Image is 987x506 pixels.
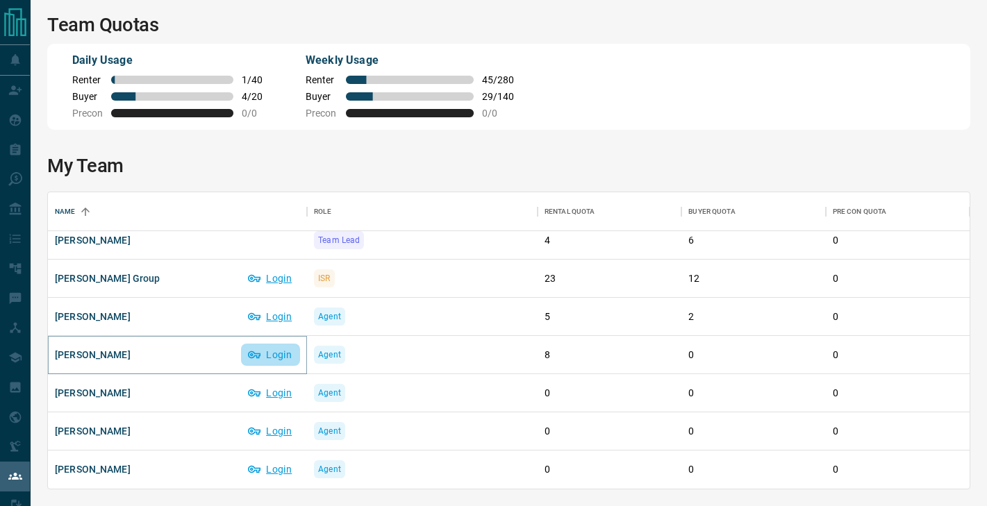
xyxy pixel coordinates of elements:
[545,233,674,248] p: 4
[314,192,331,231] div: Role
[482,91,514,102] span: 29 / 140
[545,192,595,231] div: Rental Quota
[241,382,300,404] button: Login
[47,155,970,177] h1: My Team
[242,108,272,119] span: 0 / 0
[318,233,360,247] span: Team Lead
[55,462,131,476] span: [PERSON_NAME]
[306,52,514,69] p: Weekly Usage
[318,348,341,362] span: Agent
[545,348,674,362] p: 8
[318,271,330,285] span: ISR
[688,271,818,286] p: 12
[688,348,818,362] p: 0
[306,91,338,102] span: Buyer
[241,420,300,442] button: Login
[55,233,131,247] span: [PERSON_NAME]
[826,192,970,231] div: Pre Con Quota
[833,233,963,248] p: 0
[688,192,735,231] div: Buyer Quota
[482,74,514,85] span: 45 / 280
[318,424,341,438] span: Agent
[688,386,818,400] p: 0
[833,192,887,231] div: Pre Con Quota
[241,344,300,366] button: Login
[833,462,963,477] p: 0
[318,386,341,400] span: Agent
[833,310,963,324] p: 0
[241,305,300,328] button: Login
[306,74,338,85] span: Renter
[55,310,131,323] span: [PERSON_NAME]
[482,108,514,119] span: 0 / 0
[833,424,963,439] p: 0
[318,310,341,323] span: Agent
[241,267,300,289] button: Login
[55,271,160,285] span: [PERSON_NAME] Group
[307,192,538,231] div: Role
[538,192,681,231] div: Rental Quota
[688,424,818,439] p: 0
[833,271,963,286] p: 0
[545,462,674,477] p: 0
[545,386,674,400] p: 0
[688,462,818,477] p: 0
[72,91,103,102] span: Buyer
[55,386,131,400] span: [PERSON_NAME]
[545,424,674,439] p: 0
[55,348,131,362] span: [PERSON_NAME]
[833,386,963,400] p: 0
[545,271,674,286] p: 23
[688,310,818,324] p: 2
[318,462,341,476] span: Agent
[72,52,272,69] p: Daily Usage
[72,108,103,119] span: Precon
[76,202,95,221] button: Sort
[72,74,103,85] span: Renter
[55,424,131,438] span: [PERSON_NAME]
[306,108,338,119] span: Precon
[47,14,970,36] h1: Team Quotas
[545,310,674,324] p: 5
[48,192,307,231] div: Name
[688,233,818,248] p: 6
[242,91,272,102] span: 4 / 20
[55,192,76,231] div: Name
[241,458,300,480] button: Login
[242,74,272,85] span: 1 / 40
[681,192,825,231] div: Buyer Quota
[833,348,963,362] p: 0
